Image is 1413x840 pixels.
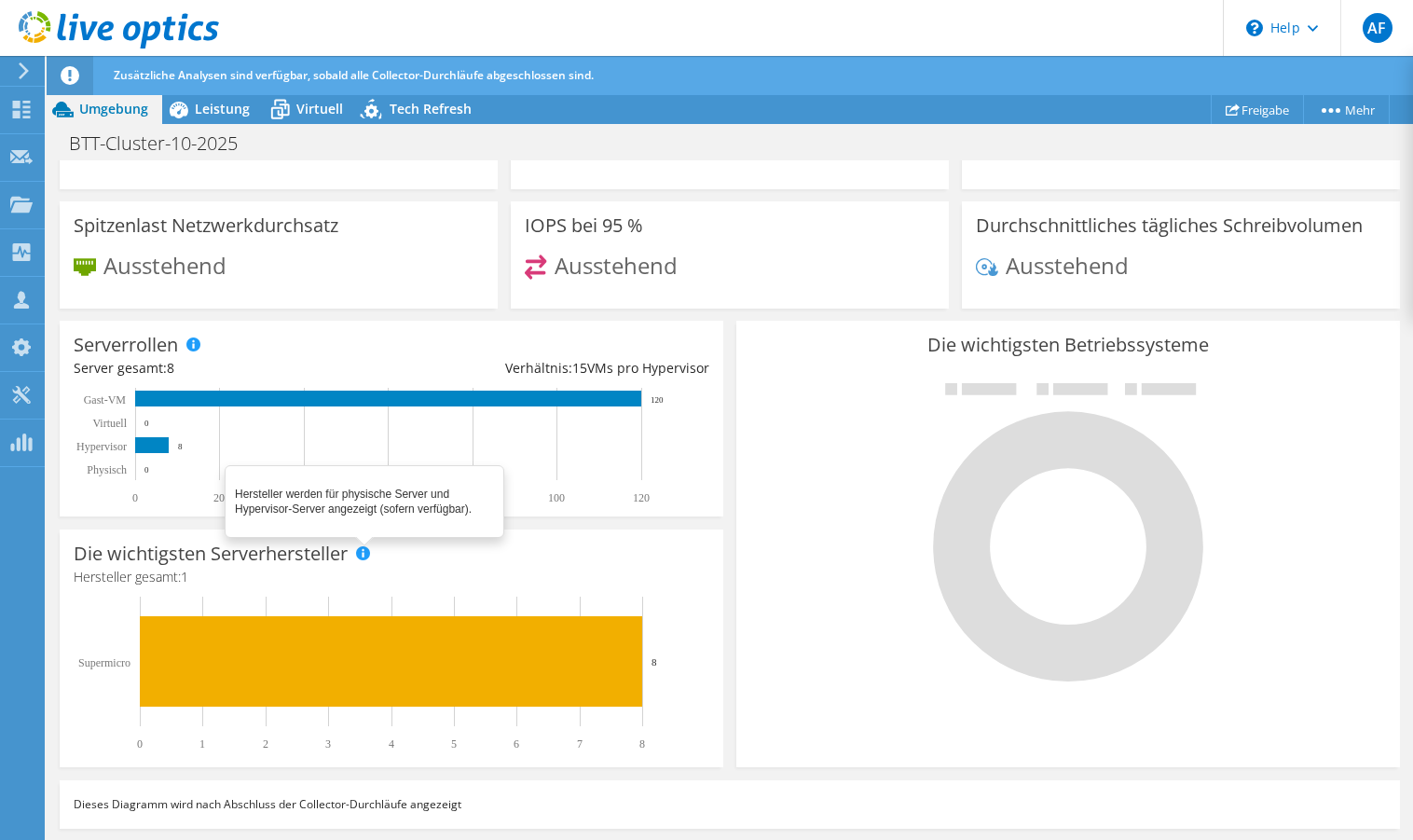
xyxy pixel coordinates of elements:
text: 8 [178,442,183,451]
text: 120 [651,395,664,405]
text: 0 [144,465,149,475]
text: 120 [633,491,650,504]
svg: \n [1246,20,1263,36]
h3: Serverrollen [74,335,178,355]
span: Ausstehend [1006,249,1129,280]
span: Ausstehend [103,249,226,280]
a: Mehr [1303,95,1390,124]
a: Freigabe [1211,95,1304,124]
span: Tech Refresh [390,100,472,117]
text: Gast-VM [84,393,127,406]
span: 8 [167,359,174,377]
h1: BTT-Cluster-10-2025 [61,133,267,154]
h4: Hersteller gesamt: [74,567,709,587]
text: Virtuell [92,417,127,430]
text: 1 [199,737,205,750]
text: 2 [263,737,268,750]
span: Umgebung [79,100,148,117]
text: 8 [639,737,645,750]
text: 3 [325,737,331,750]
text: 0 [132,491,138,504]
h3: Durchschnittliches tägliches Schreibvolumen [976,215,1363,236]
div: Dieses Diagramm wird nach Abschluss der Collector-Durchläufe angezeigt [60,780,1400,829]
text: 6 [514,737,519,750]
text: 40 [298,491,309,504]
text: 0 [137,737,143,750]
div: Server gesamt: [74,358,391,379]
span: Zusätzliche Analysen sind verfügbar, sobald alle Collector-Durchläufe abgeschlossen sind. [114,67,594,83]
text: Physisch [87,463,127,476]
text: Supermicro [78,656,130,669]
text: Hypervisor [76,440,127,453]
span: Leistung [195,100,250,117]
h3: IOPS bei 95 % [525,215,643,236]
text: 8 [652,656,657,668]
h3: Die wichtigsten Serverhersteller [74,544,348,564]
text: 100 [548,491,565,504]
text: 60 [382,491,393,504]
text: 20 [213,491,225,504]
text: 7 [577,737,583,750]
span: Ausstehend [555,249,678,280]
div: Verhältnis: VMs pro Hypervisor [391,358,709,379]
span: 15 [572,359,587,377]
span: 1 [181,568,188,585]
text: 4 [389,737,394,750]
span: AF [1363,13,1392,43]
span: Virtuell [296,100,343,117]
h3: Spitzenlast Netzwerkdurchsatz [74,215,338,236]
text: 0 [144,419,149,428]
h3: Die wichtigsten Betriebssysteme [750,335,1386,355]
text: 80 [467,491,478,504]
text: 5 [451,737,457,750]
